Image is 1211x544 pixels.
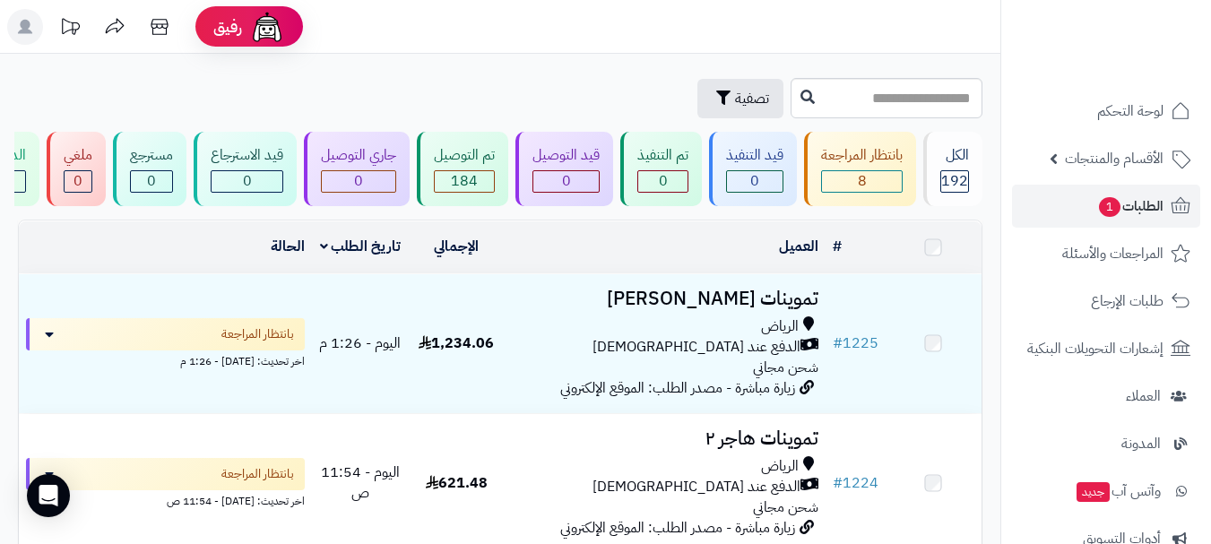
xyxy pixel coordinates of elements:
[617,132,705,206] a: تم التنفيذ 0
[822,171,902,192] div: 8
[213,16,242,38] span: رفيق
[940,145,969,166] div: الكل
[434,236,479,257] a: الإجمالي
[1097,194,1163,219] span: الطلبات
[74,170,82,192] span: 0
[322,171,395,192] div: 0
[451,170,478,192] span: 184
[1062,241,1163,266] span: المراجعات والأسئلة
[532,145,600,166] div: قيد التوصيل
[593,477,800,497] span: الدفع عند [DEMOGRAPHIC_DATA]
[638,171,688,192] div: 0
[637,145,688,166] div: تم التنفيذ
[413,132,512,206] a: تم التوصيل 184
[833,236,842,257] a: #
[833,472,878,494] a: #1224
[761,456,799,477] span: الرياض
[821,145,903,166] div: بانتظار المراجعة
[147,170,156,192] span: 0
[1065,146,1163,171] span: الأقسام والمنتجات
[833,332,843,354] span: #
[1012,185,1200,228] a: الطلبات1
[1012,327,1200,370] a: إشعارات التحويلات البنكية
[659,170,668,192] span: 0
[761,316,799,337] span: الرياض
[593,337,800,358] span: الدفع عند [DEMOGRAPHIC_DATA]
[560,377,795,399] span: زيارة مباشرة - مصدر الطلب: الموقع الإلكتروني
[1097,99,1163,124] span: لوحة التحكم
[212,171,282,192] div: 0
[321,145,396,166] div: جاري التوصيل
[320,236,402,257] a: تاريخ الطلب
[249,9,285,45] img: ai-face.png
[1012,232,1200,275] a: المراجعات والأسئلة
[920,132,986,206] a: الكل192
[753,497,818,518] span: شحن مجاني
[321,462,400,504] span: اليوم - 11:54 ص
[1089,29,1194,66] img: logo-2.png
[833,472,843,494] span: #
[560,517,795,539] span: زيارة مباشرة - مصدر الطلب: الموقع الإلكتروني
[1091,289,1163,314] span: طلبات الإرجاع
[1126,384,1161,409] span: العملاء
[1027,336,1163,361] span: إشعارات التحويلات البنكية
[211,145,283,166] div: قيد الاسترجاع
[1098,196,1121,218] span: 1
[750,170,759,192] span: 0
[697,79,783,118] button: تصفية
[435,171,494,192] div: 184
[319,332,401,354] span: اليوم - 1:26 م
[512,428,818,449] h3: تموينات هاجر ٢
[512,289,818,309] h3: تموينات [PERSON_NAME]
[753,357,818,378] span: شحن مجاني
[779,236,818,257] a: العميل
[221,465,294,483] span: بانتظار المراجعة
[419,332,494,354] span: 1,234.06
[65,171,91,192] div: 0
[1075,479,1161,504] span: وآتس آب
[1012,280,1200,323] a: طلبات الإرجاع
[300,132,413,206] a: جاري التوصيل 0
[131,171,172,192] div: 0
[1012,90,1200,133] a: لوحة التحكم
[705,132,800,206] a: قيد التنفيذ 0
[26,350,305,369] div: اخر تحديث: [DATE] - 1:26 م
[221,325,294,343] span: بانتظار المراجعة
[858,170,867,192] span: 8
[562,170,571,192] span: 0
[833,332,878,354] a: #1225
[43,132,109,206] a: ملغي 0
[130,145,173,166] div: مسترجع
[1012,422,1200,465] a: المدونة
[726,145,783,166] div: قيد التنفيذ
[48,9,92,49] a: تحديثات المنصة
[1121,431,1161,456] span: المدونة
[190,132,300,206] a: قيد الاسترجاع 0
[735,88,769,109] span: تصفية
[109,132,190,206] a: مسترجع 0
[354,170,363,192] span: 0
[426,472,488,494] span: 621.48
[512,132,617,206] a: قيد التوصيل 0
[800,132,920,206] a: بانتظار المراجعة 8
[1012,375,1200,418] a: العملاء
[271,236,305,257] a: الحالة
[533,171,599,192] div: 0
[27,474,70,517] div: Open Intercom Messenger
[434,145,495,166] div: تم التوصيل
[243,170,252,192] span: 0
[1077,482,1110,502] span: جديد
[727,171,783,192] div: 0
[26,490,305,509] div: اخر تحديث: [DATE] - 11:54 ص
[1012,470,1200,513] a: وآتس آبجديد
[64,145,92,166] div: ملغي
[941,170,968,192] span: 192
